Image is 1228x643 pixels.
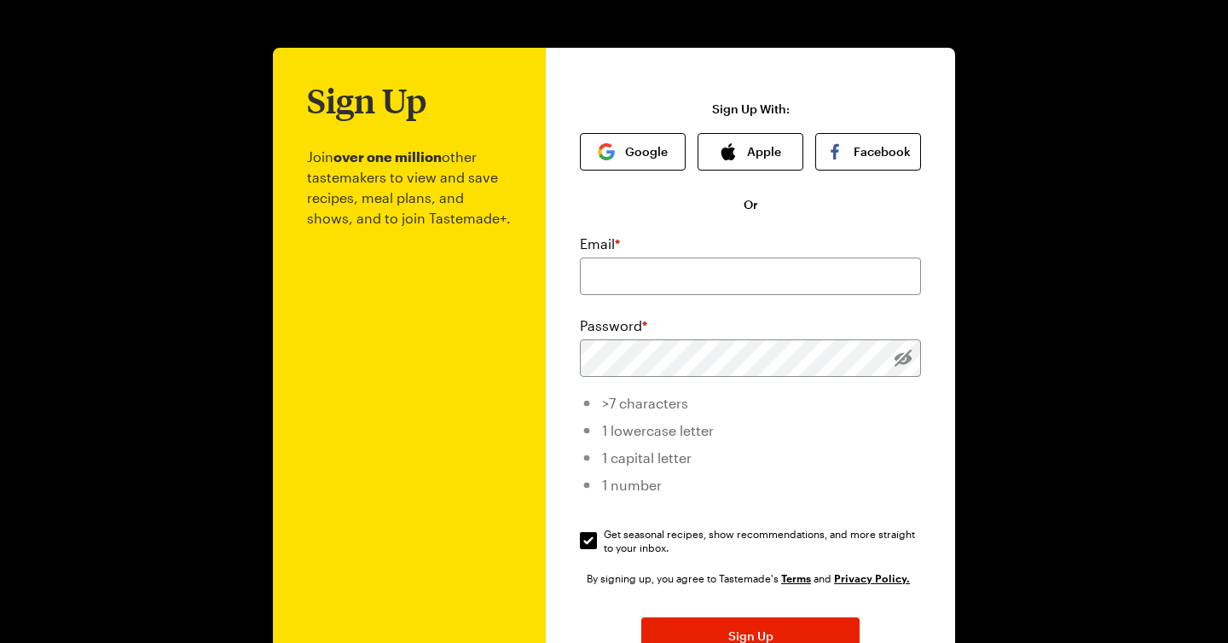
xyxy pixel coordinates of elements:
[580,316,647,336] label: Password
[587,570,914,587] div: By signing up, you agree to Tastemade's and
[834,571,910,585] a: Tastemade Privacy Policy
[602,422,714,438] span: 1 lowercase letter
[555,28,674,43] img: tastemade
[307,82,426,119] h1: Sign Up
[815,133,921,171] button: Facebook
[333,148,442,165] b: over one million
[580,532,597,549] input: Get seasonal recipes, show recommendations, and more straight to your inbox.
[602,449,692,466] span: 1 capital letter
[604,527,923,554] span: Get seasonal recipes, show recommendations, and more straight to your inbox.
[698,133,803,171] button: Apple
[781,571,811,585] a: Tastemade Terms of Service
[712,102,790,116] p: Sign Up With:
[602,477,662,493] span: 1 number
[744,196,758,213] span: Or
[580,133,686,171] button: Google
[555,27,674,48] a: Go to Tastemade Homepage
[602,395,688,411] span: >7 characters
[580,234,620,254] label: Email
